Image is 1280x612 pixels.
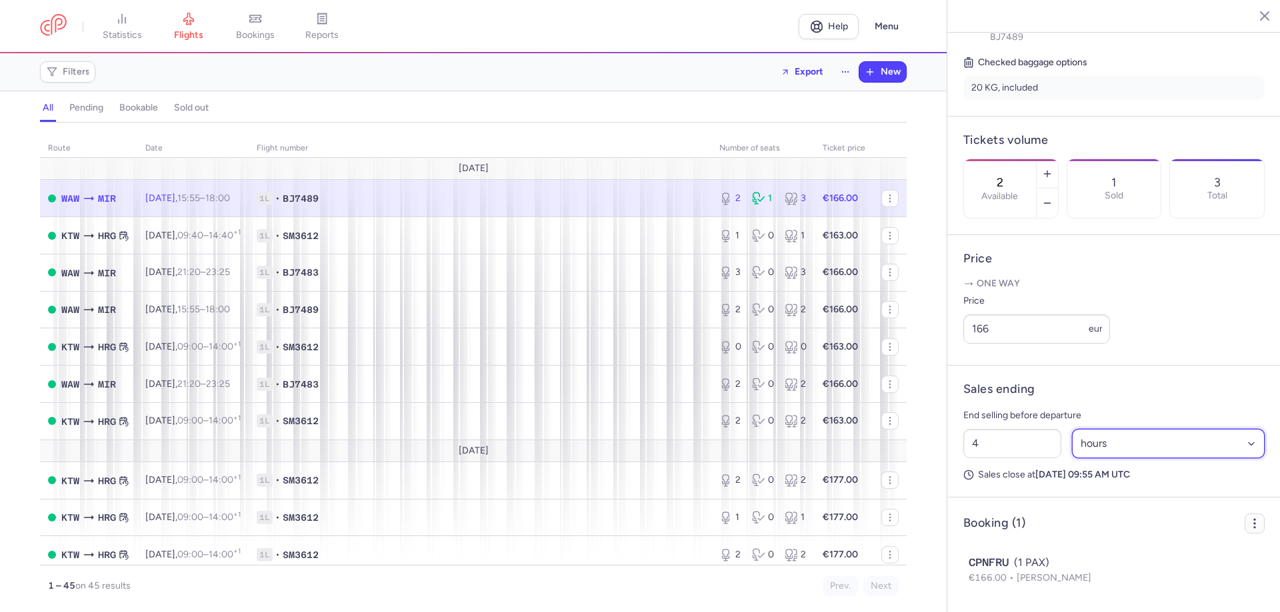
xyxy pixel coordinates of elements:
[785,378,807,391] div: 2
[963,251,1265,266] h4: Price
[177,474,203,485] time: 09:00
[275,414,280,428] span: •
[275,266,280,279] span: •
[283,303,319,316] span: BJ7489
[119,102,158,114] h4: bookable
[177,341,241,352] span: –
[785,340,807,354] div: 0
[233,414,241,422] sup: +1
[257,192,273,205] span: 1L
[98,414,116,429] span: HRG
[98,377,116,392] span: MIR
[155,12,222,41] a: flights
[98,547,116,562] span: HRG
[752,266,774,279] div: 0
[137,139,249,158] th: date
[275,229,280,242] span: •
[752,229,774,242] div: 0
[177,341,203,352] time: 09:00
[233,547,241,555] sup: +1
[177,266,230,278] span: –
[963,133,1265,148] h4: Tickets volume
[719,266,741,279] div: 3
[61,191,79,206] span: WAW
[823,378,858,390] strong: €166.00
[145,474,241,485] span: [DATE],
[43,102,53,114] h4: all
[257,473,273,487] span: 1L
[145,415,241,426] span: [DATE],
[289,12,355,41] a: reports
[177,378,201,390] time: 21:20
[177,549,241,560] span: –
[867,14,907,39] button: Menu
[145,549,241,560] span: [DATE],
[98,302,116,317] span: MIR
[963,429,1061,458] input: ##
[785,229,807,242] div: 1
[969,555,1259,585] button: CPNFRU(1 PAX)€166.00[PERSON_NAME]
[719,548,741,561] div: 2
[459,163,489,174] span: [DATE]
[1111,176,1116,189] p: 1
[283,192,319,205] span: BJ7489
[177,230,203,241] time: 09:40
[785,192,807,205] div: 3
[275,192,280,205] span: •
[823,549,858,560] strong: €177.00
[823,511,858,523] strong: €177.00
[177,511,203,523] time: 09:00
[209,341,241,352] time: 14:00
[719,414,741,428] div: 2
[1207,190,1227,201] p: Total
[283,473,319,487] span: SM3612
[257,548,273,561] span: 1L
[145,266,230,278] span: [DATE],
[257,511,273,524] span: 1L
[823,266,858,278] strong: €166.00
[823,576,858,596] button: Prev.
[209,415,241,426] time: 14:00
[963,314,1110,344] input: ---
[145,378,230,390] span: [DATE],
[963,55,1265,71] h5: Checked baggage options
[981,191,1018,202] label: Available
[275,548,280,561] span: •
[177,415,241,426] span: –
[61,547,79,562] span: KTW
[249,139,711,158] th: Flight number
[98,510,116,525] span: HRG
[174,29,203,41] span: flights
[719,192,741,205] div: 2
[823,415,858,426] strong: €163.00
[61,377,79,392] span: WAW
[815,139,873,158] th: Ticket price
[963,515,1025,531] h4: Booking (1)
[283,266,319,279] span: BJ7483
[823,304,858,315] strong: €166.00
[236,29,275,41] span: bookings
[963,76,1265,100] li: 20 KG, included
[752,473,774,487] div: 0
[63,67,90,77] span: Filters
[257,266,273,279] span: 1L
[98,266,116,280] span: MIR
[275,473,280,487] span: •
[719,340,741,354] div: 0
[283,229,319,242] span: SM3612
[283,511,319,524] span: SM3612
[257,414,273,428] span: 1L
[283,414,319,428] span: SM3612
[257,229,273,242] span: 1L
[177,511,241,523] span: –
[174,102,209,114] h4: sold out
[275,378,280,391] span: •
[205,304,230,315] time: 18:00
[257,340,273,354] span: 1L
[785,266,807,279] div: 3
[1017,572,1091,583] span: [PERSON_NAME]
[799,14,859,39] a: Help
[145,230,241,241] span: [DATE],
[823,474,858,485] strong: €177.00
[257,378,273,391] span: 1L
